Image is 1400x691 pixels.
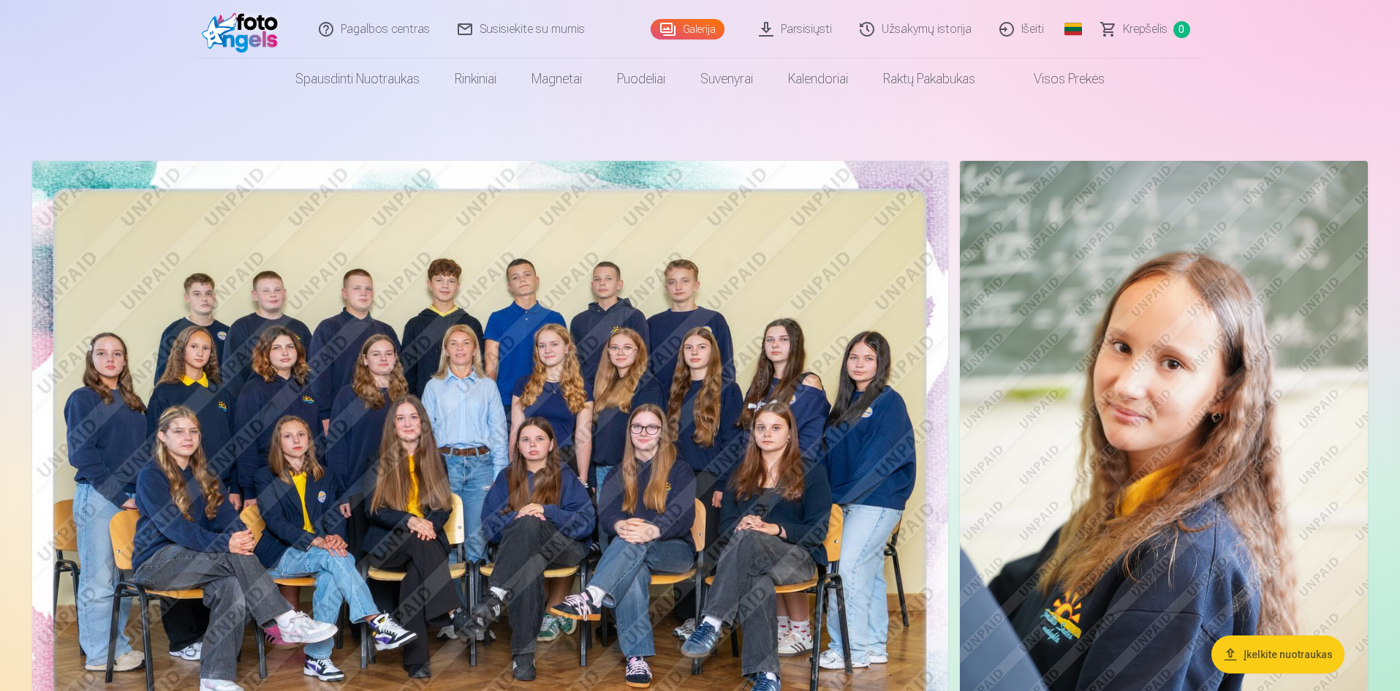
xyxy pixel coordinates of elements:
[599,58,683,99] a: Puodeliai
[1211,635,1344,673] button: Įkelkite nuotraukas
[202,6,286,53] img: /fa2
[278,58,437,99] a: Spausdinti nuotraukas
[1123,20,1168,38] span: Krepšelis
[993,58,1122,99] a: Visos prekės
[651,19,724,39] a: Galerija
[866,58,993,99] a: Raktų pakabukas
[1173,21,1190,38] span: 0
[437,58,514,99] a: Rinkiniai
[683,58,771,99] a: Suvenyrai
[771,58,866,99] a: Kalendoriai
[514,58,599,99] a: Magnetai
